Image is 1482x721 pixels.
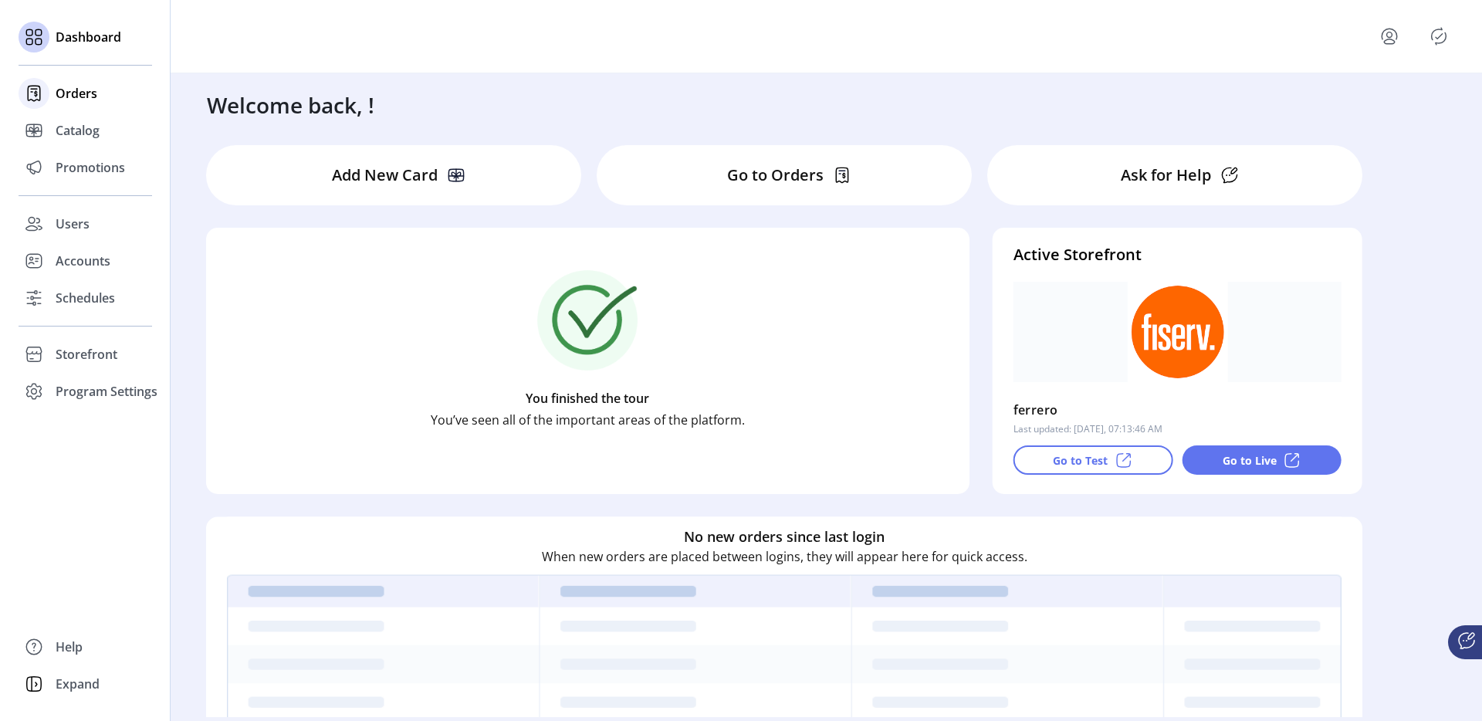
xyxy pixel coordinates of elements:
[56,675,100,693] span: Expand
[542,547,1027,566] p: When new orders are placed between logins, they will appear here for quick access.
[431,411,745,429] p: You’ve seen all of the important areas of the platform.
[1013,243,1342,266] h4: Active Storefront
[207,89,374,121] h3: Welcome back, !
[1013,398,1058,422] p: ferrero
[727,164,824,187] p: Go to Orders
[56,345,117,364] span: Storefront
[684,526,885,547] h6: No new orders since last login
[56,158,125,177] span: Promotions
[56,252,110,270] span: Accounts
[56,638,83,656] span: Help
[1223,452,1277,469] p: Go to Live
[1053,452,1108,469] p: Go to Test
[56,382,157,401] span: Program Settings
[1426,24,1451,49] button: Publisher Panel
[1358,18,1426,55] button: menu
[56,121,100,140] span: Catalog
[56,84,97,103] span: Orders
[332,164,438,187] p: Add New Card
[1121,164,1211,187] p: Ask for Help
[56,28,121,46] span: Dashboard
[1013,422,1162,436] p: Last updated: [DATE], 07:13:46 AM
[56,215,90,233] span: Users
[56,289,115,307] span: Schedules
[526,389,649,408] p: You finished the tour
